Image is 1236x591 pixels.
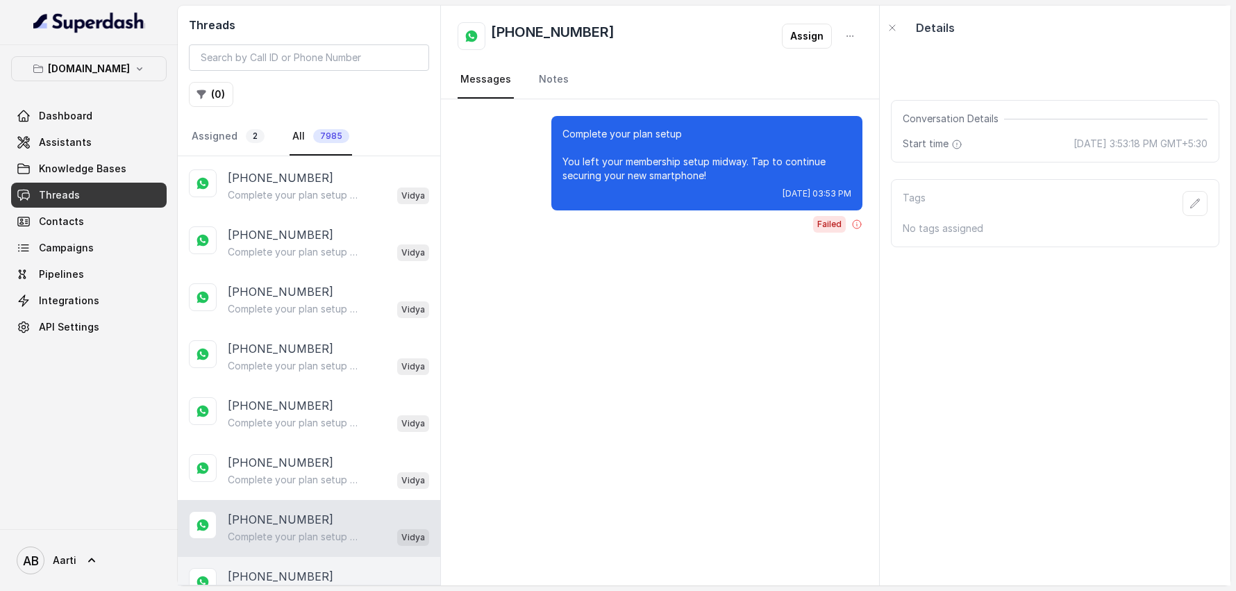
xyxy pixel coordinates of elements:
span: Failed [813,216,846,233]
p: Vidya [401,417,425,431]
a: API Settings [11,315,167,340]
p: [PHONE_NUMBER] [228,568,333,585]
a: Aarti [11,541,167,580]
a: Notes [536,61,571,99]
a: Contacts [11,209,167,234]
span: Pipelines [39,267,84,281]
span: Campaigns [39,241,94,255]
a: Campaigns [11,235,167,260]
a: All7985 [290,118,352,156]
p: [PHONE_NUMBER] [228,283,333,300]
p: Details [916,19,955,36]
span: API Settings [39,320,99,334]
p: Complete your plan setup You left your membership setup midway. Tap to continue securing your new... [228,245,361,259]
span: Dashboard [39,109,92,123]
h2: [PHONE_NUMBER] [491,22,615,50]
p: Complete your plan setup You left your membership setup midway. Tap to continue securing your new... [228,359,361,373]
h2: Threads [189,17,429,33]
p: [PHONE_NUMBER] [228,226,333,243]
p: Vidya [401,531,425,544]
span: 2 [246,129,265,143]
button: Assign [782,24,832,49]
a: Threads [11,183,167,208]
p: Tags [903,191,926,216]
p: Complete your plan setup You left your membership setup midway. Tap to continue securing your new... [228,188,361,202]
p: Vidya [401,189,425,203]
p: Vidya [401,246,425,260]
p: [PHONE_NUMBER] [228,340,333,357]
p: Complete your plan setup You left your membership setup midway. Tap to continue securing your new... [562,127,851,183]
text: AB [23,553,39,568]
p: Complete your plan setup You left your membership setup midway. Tap to continue securing your new... [228,530,361,544]
p: Vidya [401,303,425,317]
nav: Tabs [458,61,862,99]
span: Conversation Details [903,112,1004,126]
a: Assigned2 [189,118,267,156]
span: Contacts [39,215,84,228]
a: Integrations [11,288,167,313]
p: [PHONE_NUMBER] [228,511,333,528]
span: Integrations [39,294,99,308]
a: Dashboard [11,103,167,128]
p: [PHONE_NUMBER] [228,454,333,471]
p: Complete your plan setup You left your membership setup midway. Tap to continue securing your new... [228,302,361,316]
p: No tags assigned [903,222,1208,235]
span: 7985 [313,129,349,143]
p: Complete your plan setup You left your membership setup midway. Tap to continue securing your new... [228,416,361,430]
p: [DOMAIN_NAME] [48,60,130,77]
p: [PHONE_NUMBER] [228,397,333,414]
span: Start time [903,137,965,151]
span: Threads [39,188,80,202]
span: Aarti [53,553,76,567]
a: Pipelines [11,262,167,287]
span: [DATE] 3:53:18 PM GMT+5:30 [1074,137,1208,151]
input: Search by Call ID or Phone Number [189,44,429,71]
a: Assistants [11,130,167,155]
button: [DOMAIN_NAME] [11,56,167,81]
img: light.svg [33,11,145,33]
p: [PHONE_NUMBER] [228,169,333,186]
span: Knowledge Bases [39,162,126,176]
button: (0) [189,82,233,107]
p: Vidya [401,474,425,488]
a: Knowledge Bases [11,156,167,181]
p: Complete your plan setup You left your membership setup midway. Tap to continue securing your new... [228,473,361,487]
p: Vidya [401,360,425,374]
nav: Tabs [189,118,429,156]
span: [DATE] 03:53 PM [783,188,851,199]
a: Messages [458,61,514,99]
span: Assistants [39,135,92,149]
